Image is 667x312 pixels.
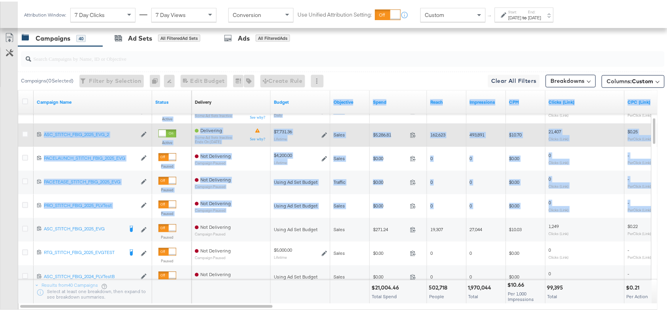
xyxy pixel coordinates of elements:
[628,183,652,187] sub: Per Click (Link)
[156,10,186,17] span: 7 Day Views
[158,257,176,262] label: Paused
[21,76,73,83] div: Campaigns ( 0 Selected)
[333,131,345,136] span: Sales
[429,292,444,298] span: People
[549,183,569,187] sub: Clicks (Link)
[522,13,528,19] strong: to
[430,225,443,231] span: 19,307
[549,198,551,204] span: 0
[470,273,472,278] span: 0
[333,202,345,207] span: Sales
[44,201,137,207] div: PRO_STITCH_FBIG_2025_PLVTest
[628,151,629,157] span: -
[470,178,472,184] span: 0
[155,98,188,104] a: Shows the current state of your Ad Campaign.
[549,254,569,258] sub: Clicks (Link)
[425,10,444,17] span: Custom
[274,254,287,258] sub: Lifetime
[628,230,652,235] sub: Per Click (Link)
[607,76,654,84] span: Columns:
[195,160,231,164] sub: Campaign Paused
[256,33,290,40] div: All Filtered Ads
[31,47,606,62] input: Search Campaigns by Name, ID or Objective
[549,127,561,133] span: 21,407
[373,178,407,184] span: $0.00
[333,154,345,160] span: Sales
[491,75,537,85] span: Clear All Filters
[528,13,541,19] div: [DATE]
[44,154,137,161] a: PACELAUNCH_STITCH_FBIG_2025_EVG
[44,130,137,137] a: ASC_STITCH_FBIG_2025_EVG_2
[373,154,407,160] span: $0.00
[628,246,629,252] span: -
[602,74,665,86] button: Columns:Custom
[469,292,479,298] span: Total
[628,206,652,211] sub: Per Click (Link)
[470,225,482,231] span: 27,044
[508,290,534,301] span: Per 1,000 Impressions
[430,154,433,160] span: 0
[509,249,520,255] span: $0.00
[195,183,231,188] sub: Campaign Paused
[44,177,137,184] a: PACETEASE_STITCH_FBIG_2025_EVG
[373,273,407,278] span: $0.00
[549,246,551,252] span: 0
[24,11,66,16] div: Attribution Window:
[158,186,176,191] label: Paused
[549,222,559,228] span: 1,249
[274,202,327,208] div: Using Ad Set Budget
[628,175,629,181] span: -
[509,178,520,184] span: $0.00
[468,283,494,290] div: 1,970,044
[430,98,464,104] a: The number of people your ad was served to.
[430,131,445,136] span: 162,623
[509,131,522,136] span: $10.70
[628,135,652,140] sub: Per Click (Link)
[76,34,86,41] div: 40
[470,202,472,207] span: 0
[509,202,520,207] span: $0.00
[274,246,292,252] div: $5,000.00
[509,13,522,19] div: [DATE]
[37,98,149,104] a: Your campaign name.
[549,151,551,157] span: 0
[429,283,450,290] div: 502,718
[195,98,211,104] div: Delivery
[488,73,540,86] button: Clear All Filters
[195,112,232,117] sub: Some Ad Sets Inactive
[627,292,648,298] span: Per Action
[373,98,424,104] a: The total amount spent to date.
[44,272,137,279] a: ASC_STITCH_FBIG_2024_PLVTestB
[470,98,503,104] a: The number of times your ad was served. On mobile apps an ad is counted as served the first time ...
[372,292,397,298] span: Total Spend
[158,210,176,215] label: Paused
[373,131,407,136] span: $5,286.81
[158,115,176,120] label: Active
[44,224,123,231] div: ASC_STITCH_FBIG_2025_EVG
[528,8,541,13] label: End:
[75,10,105,17] span: 7 Day Clicks
[549,159,569,164] sub: Clicks (Link)
[628,198,629,204] span: -
[547,283,566,290] div: 99,395
[508,280,527,288] div: $10.66
[546,73,596,86] button: Breakdowns
[195,254,231,259] sub: Campaign Paused
[44,224,123,232] a: ASC_STITCH_FBIG_2025_EVG
[195,134,232,138] sub: Some Ad Sets Inactive
[44,248,123,256] a: RTG_STITCH_FBIG_2025_EVGTEST
[195,231,231,235] sub: Campaign Paused
[430,249,433,255] span: 0
[333,273,345,278] span: Sales
[628,222,638,228] span: $0.22
[470,154,472,160] span: 0
[509,8,522,13] label: Start:
[373,249,407,255] span: $0.00
[333,249,345,255] span: Sales
[195,207,231,211] sub: Campaign Paused
[373,202,407,207] span: $0.00
[298,9,372,17] label: Use Unified Attribution Setting:
[274,98,327,104] a: The maximum amount you're willing to spend on your ads, on average each day or over the lifetime ...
